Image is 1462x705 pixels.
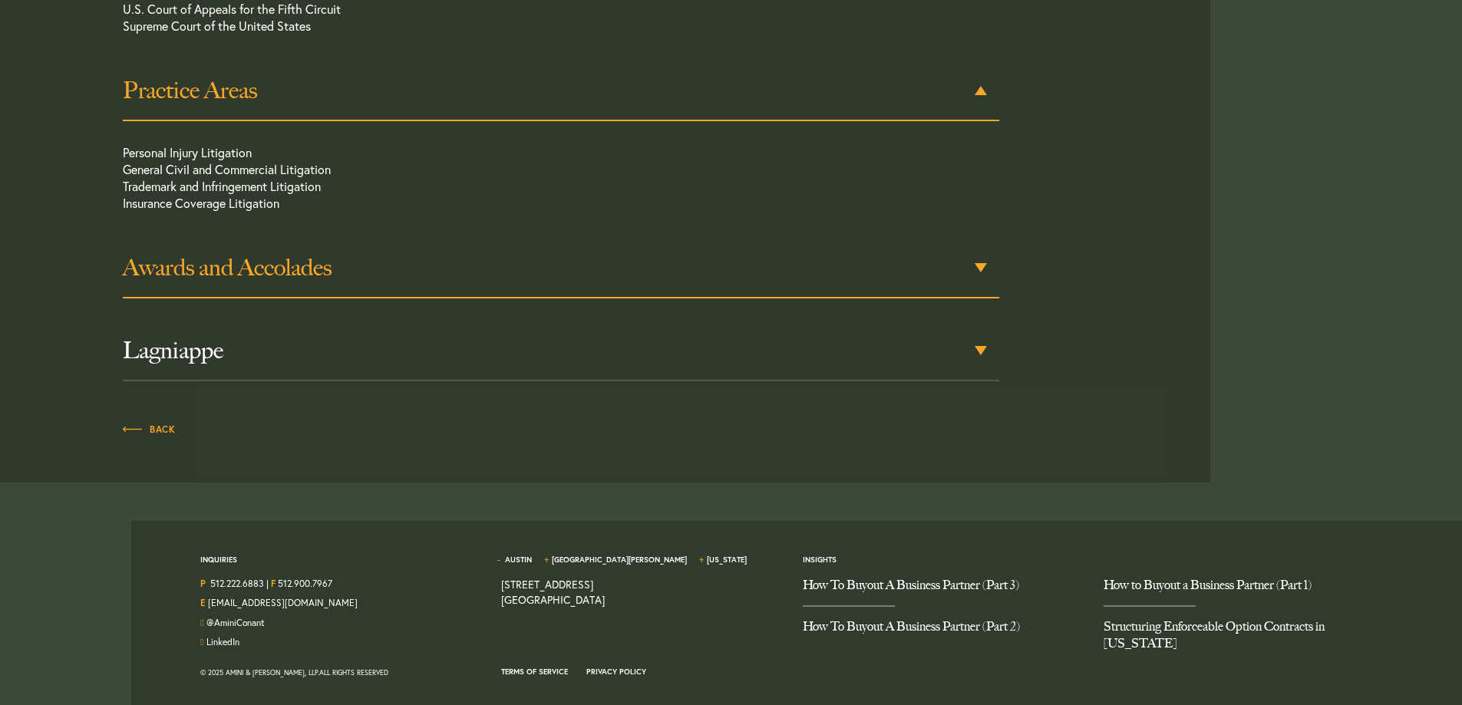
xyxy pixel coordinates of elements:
[206,636,239,647] a: Join us on LinkedIn
[210,578,264,589] a: Call us at 5122226883
[501,577,605,607] a: View on map
[200,578,206,589] strong: P
[803,555,837,565] a: Insights
[501,667,568,677] a: Terms of Service
[206,617,265,628] a: Follow us on Twitter
[266,577,269,593] span: |
[208,597,358,608] a: Email Us
[803,607,1081,647] a: How To Buyout A Business Partner (Part 2)
[123,254,999,282] h3: Awards and Accolades
[271,578,276,589] strong: F
[1104,607,1381,664] a: Structuring Enforceable Option Contracts in Texas
[200,664,478,682] div: © 2025 Amini & [PERSON_NAME], LLP. All Rights Reserved
[552,555,687,565] a: [GEOGRAPHIC_DATA][PERSON_NAME]
[586,667,646,677] a: Privacy Policy
[123,77,999,104] h3: Practice Areas
[200,555,237,577] span: Inquiries
[505,555,532,565] a: Austin
[123,144,912,219] p: Personal Injury Litigation General Civil and Commercial Litigation Trademark and Infringement Lit...
[200,597,206,608] strong: E
[123,425,175,434] span: Back
[123,337,999,364] h3: Lagniappe
[278,578,332,589] a: 512.900.7967
[123,420,175,437] a: Back
[1104,577,1381,605] a: How to Buyout a Business Partner (Part 1)
[707,555,747,565] a: [US_STATE]
[803,577,1081,605] a: How To Buyout A Business Partner (Part 3)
